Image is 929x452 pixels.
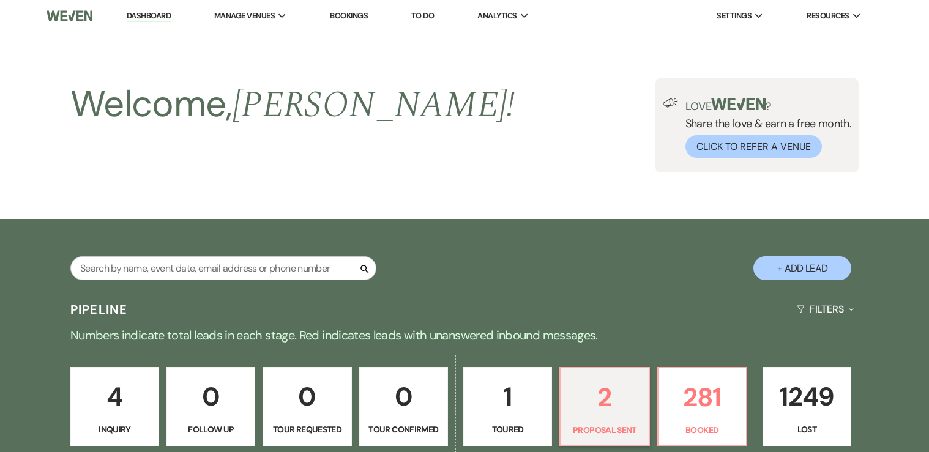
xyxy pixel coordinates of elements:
button: Click to Refer a Venue [685,135,822,158]
a: 0Tour Requested [263,367,351,446]
p: 0 [174,376,247,417]
p: Booked [666,423,739,437]
img: Weven Logo [47,3,92,29]
p: Lost [770,423,843,436]
p: Tour Confirmed [367,423,440,436]
p: Proposal Sent [568,423,641,437]
p: Tour Requested [270,423,343,436]
p: Numbers indicate total leads in each stage. Red indicates leads with unanswered inbound messages. [24,325,905,345]
p: Love ? [685,98,852,112]
a: 1249Lost [763,367,851,446]
a: Bookings [330,10,368,21]
input: Search by name, event date, email address or phone number [70,256,376,280]
p: 0 [270,376,343,417]
a: 2Proposal Sent [559,367,649,446]
h2: Welcome, [70,78,515,131]
h3: Pipeline [70,301,128,318]
a: 281Booked [657,367,747,446]
p: Inquiry [78,423,151,436]
span: Manage Venues [214,10,275,22]
span: Resources [807,10,849,22]
p: Toured [471,423,544,436]
a: 4Inquiry [70,367,159,446]
button: Filters [792,293,859,325]
p: Follow Up [174,423,247,436]
span: [PERSON_NAME] ! [233,77,515,133]
p: 2 [568,377,641,418]
a: 0Follow Up [166,367,255,446]
span: Analytics [477,10,517,22]
img: loud-speaker-illustration.svg [663,98,678,108]
div: Share the love & earn a free month. [678,98,852,158]
button: + Add Lead [753,256,851,280]
a: Dashboard [127,10,171,22]
p: 1249 [770,376,843,417]
img: weven-logo-green.svg [711,98,766,110]
a: To Do [411,10,434,21]
p: 0 [367,376,440,417]
p: 4 [78,376,151,417]
p: 281 [666,377,739,418]
span: Settings [717,10,752,22]
p: 1 [471,376,544,417]
a: 0Tour Confirmed [359,367,448,446]
a: 1Toured [463,367,552,446]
